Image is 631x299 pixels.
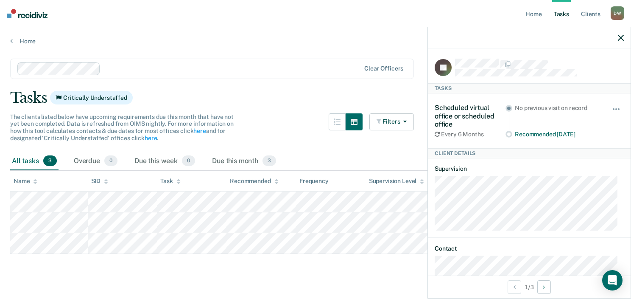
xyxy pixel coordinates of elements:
button: Next Client [537,280,551,294]
div: Scheduled virtual office or scheduled office [435,104,505,128]
div: Task [160,178,180,185]
dt: Supervision [435,165,624,172]
span: Critically Understaffed [50,91,133,104]
div: Open Intercom Messenger [602,270,623,291]
span: The clients listed below have upcoming requirements due this month that have not yet been complet... [10,113,234,141]
span: 3 [43,155,57,166]
div: All tasks [10,152,59,171]
a: Home [10,37,621,45]
img: Recidiviz [7,9,47,18]
div: Every 6 Months [435,131,505,138]
a: here [145,135,157,141]
div: Tasks [10,89,621,107]
div: Recommended [DATE] [515,131,600,138]
div: 1 / 3 [428,276,631,298]
div: Overdue [72,152,119,171]
button: Filters [369,113,414,130]
div: Name [14,178,37,185]
div: Clear officers [364,65,403,72]
div: SID [91,178,109,185]
div: Supervision Level [369,178,424,185]
span: 0 [182,155,195,166]
div: Recommended [230,178,278,185]
button: Previous Client [508,280,521,294]
dt: Contact [435,245,624,252]
div: Due this month [210,152,278,171]
div: Client Details [428,148,631,158]
div: Due this week [133,152,197,171]
span: 0 [104,155,117,166]
div: No previous visit on record [515,104,600,112]
div: Tasks [428,83,631,93]
a: here [193,127,206,134]
span: 3 [262,155,276,166]
div: D W [611,6,624,20]
div: Frequency [299,178,329,185]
